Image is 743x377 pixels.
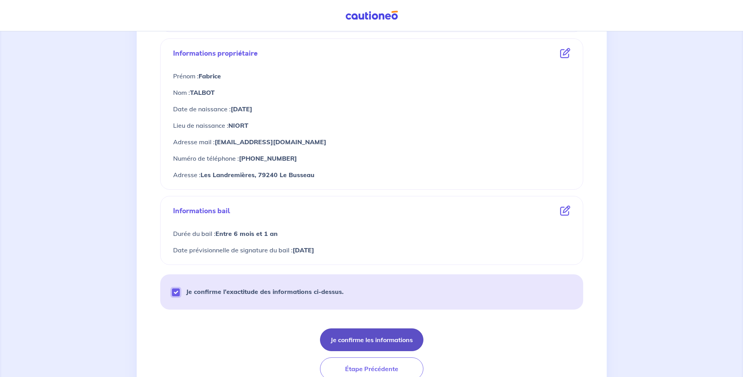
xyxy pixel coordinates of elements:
[173,228,570,239] p: Durée du bail :
[320,328,423,351] button: Je confirme les informations
[215,230,278,237] strong: Entre 6 mois et 1 an
[173,71,570,81] p: Prénom :
[190,89,215,96] strong: TALBOT
[201,171,315,179] strong: Les Landremières, 79240 Le Busseau
[199,72,221,80] strong: Fabrice
[239,154,297,162] strong: [PHONE_NUMBER]
[173,87,570,98] p: Nom :
[215,138,326,146] strong: [EMAIL_ADDRESS][DOMAIN_NAME]
[342,11,401,20] img: Cautioneo
[173,48,258,58] p: Informations propriétaire
[173,170,570,180] p: Adresse :
[186,288,343,295] strong: Je confirme l’exactitude des informations ci-dessus.
[231,105,252,113] strong: [DATE]
[173,153,570,163] p: Numéro de téléphone :
[173,245,570,255] p: Date prévisionnelle de signature du bail :
[173,137,570,147] p: Adresse mail :
[173,206,230,216] p: Informations bail
[173,120,570,130] p: Lieu de naissance :
[293,246,314,254] strong: [DATE]
[228,121,248,129] strong: NIORT
[173,104,570,114] p: Date de naissance :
